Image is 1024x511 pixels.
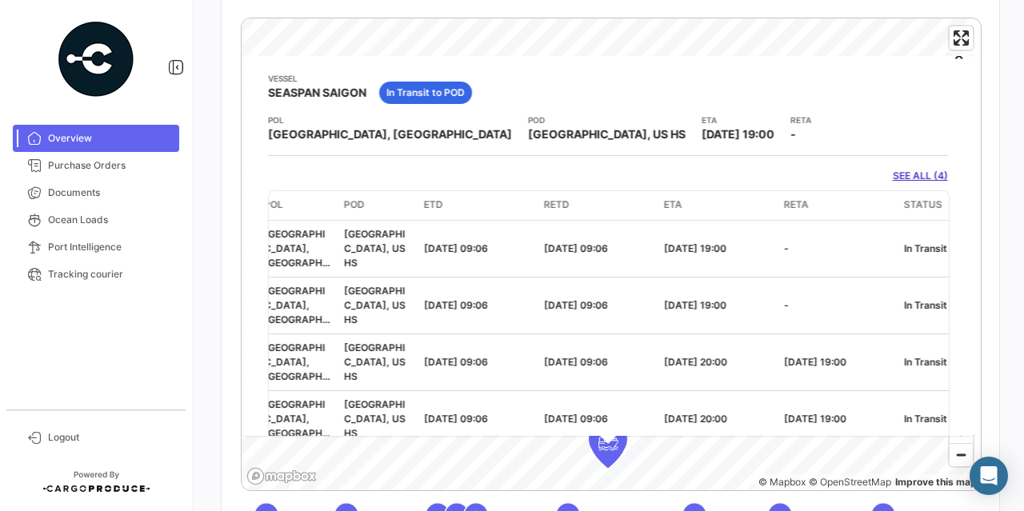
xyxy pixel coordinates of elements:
[268,114,512,126] app-card-info-title: POL
[48,131,173,146] span: Overview
[664,356,727,368] span: [DATE] 20:00
[424,413,488,425] span: [DATE] 09:06
[950,443,973,466] button: Zoom out
[386,86,465,100] span: In Transit to POD
[13,125,179,152] a: Overview
[48,430,173,445] span: Logout
[424,242,488,254] span: [DATE] 09:06
[246,467,317,485] a: Mapbox logo
[48,158,173,173] span: Purchase Orders
[48,240,173,254] span: Port Intelligence
[784,413,846,425] span: [DATE] 19:00
[544,242,608,254] span: [DATE] 09:06
[544,198,570,212] span: RETD
[418,191,538,220] datatable-header-cell: ETD
[904,299,982,311] span: In Transit to POD
[904,242,982,254] span: In Transit to POD
[544,413,608,425] span: [DATE] 09:06
[544,299,608,311] span: [DATE] 09:06
[264,341,330,397] span: [GEOGRAPHIC_DATA], [GEOGRAPHIC_DATA]
[664,198,682,212] span: ETA
[950,444,973,466] span: Zoom out
[893,169,948,183] a: SEE ALL (4)
[790,114,811,126] app-card-info-title: RETA
[268,72,366,85] app-card-info-title: Vessel
[48,186,173,200] span: Documents
[338,191,418,220] datatable-header-cell: POD
[784,299,789,311] span: -
[48,267,173,281] span: Tracking courier
[950,26,973,50] button: Enter fullscreen
[790,127,796,141] span: -
[528,126,686,142] span: [GEOGRAPHIC_DATA], US HS
[242,18,974,491] canvas: Map
[264,398,330,453] span: [GEOGRAPHIC_DATA], [GEOGRAPHIC_DATA]
[658,191,778,220] datatable-header-cell: ETA
[344,398,406,439] span: [GEOGRAPHIC_DATA], US HS
[424,198,443,212] span: ETD
[264,228,330,283] span: [GEOGRAPHIC_DATA], [GEOGRAPHIC_DATA]
[424,299,488,311] span: [DATE] 09:06
[544,356,608,368] span: [DATE] 09:06
[970,457,1008,495] div: Abrir Intercom Messenger
[13,152,179,179] a: Purchase Orders
[904,413,982,425] span: In Transit to POD
[13,234,179,261] a: Port Intelligence
[758,476,806,488] a: Mapbox
[809,476,891,488] a: OpenStreetMap
[778,191,898,220] datatable-header-cell: RETA
[56,19,136,99] img: powered-by.png
[589,420,627,468] div: Map marker
[784,198,809,212] span: RETA
[48,213,173,227] span: Ocean Loads
[784,356,846,368] span: [DATE] 19:00
[264,285,330,340] span: [GEOGRAPHIC_DATA], [GEOGRAPHIC_DATA]
[344,285,406,325] span: [GEOGRAPHIC_DATA], US HS
[264,198,283,212] span: POL
[664,413,727,425] span: [DATE] 20:00
[258,191,338,220] datatable-header-cell: POL
[424,356,488,368] span: [DATE] 09:06
[904,198,942,212] span: Status
[13,261,179,288] a: Tracking courier
[664,299,726,311] span: [DATE] 19:00
[344,198,365,212] span: POD
[13,206,179,234] a: Ocean Loads
[344,228,406,269] span: [GEOGRAPHIC_DATA], US HS
[702,127,774,141] span: [DATE] 19:00
[13,179,179,206] a: Documents
[895,476,977,488] a: Map feedback
[904,356,982,368] span: In Transit to POD
[344,341,406,382] span: [GEOGRAPHIC_DATA], US HS
[702,114,774,126] app-card-info-title: ETA
[268,85,366,101] span: SEASPAN SAIGON
[268,126,512,142] span: [GEOGRAPHIC_DATA], [GEOGRAPHIC_DATA]
[784,242,789,254] span: -
[528,114,686,126] app-card-info-title: POD
[664,242,726,254] span: [DATE] 19:00
[538,191,658,220] datatable-header-cell: RETD
[898,191,998,220] datatable-header-cell: Status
